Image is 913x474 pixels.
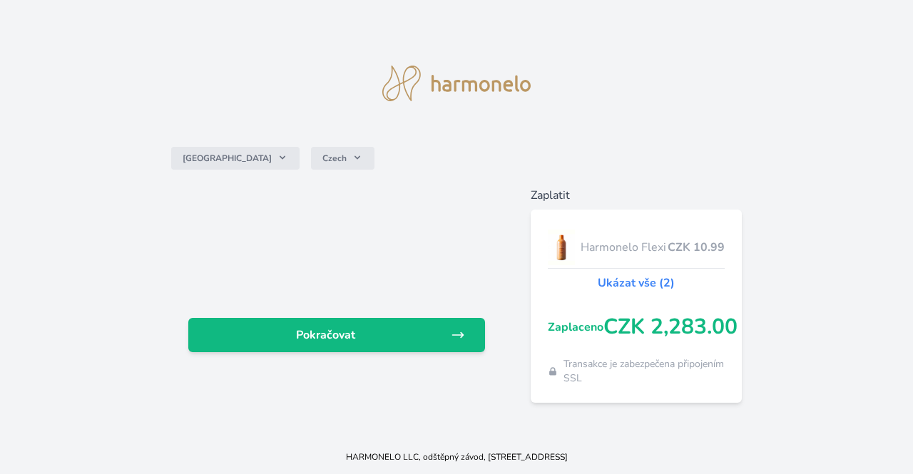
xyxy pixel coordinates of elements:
[581,239,668,256] span: Harmonelo Flexi
[171,147,300,170] button: [GEOGRAPHIC_DATA]
[548,319,603,336] span: Zaplaceno
[531,187,742,204] h6: Zaplatit
[563,357,725,386] span: Transakce je zabezpečena připojením SSL
[200,326,451,344] span: Pokračovat
[603,314,738,340] span: CZK 2,283.00
[311,147,374,170] button: Czech
[598,274,675,292] a: Ukázat vše (2)
[548,230,575,265] img: CLEAN_FLEXI_se_stinem_x-hi_(1)-lo.jpg
[382,66,531,101] img: logo.svg
[183,153,272,164] span: [GEOGRAPHIC_DATA]
[322,153,347,164] span: Czech
[188,318,485,352] a: Pokračovat
[668,239,725,256] span: CZK 10.99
